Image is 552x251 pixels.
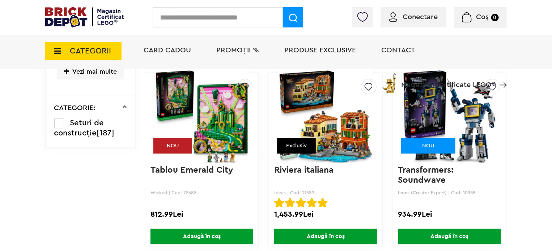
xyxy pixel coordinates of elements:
a: Produse exclusive [284,47,356,54]
img: Riviera italiana [278,66,373,167]
img: Evaluare cu stele [318,198,328,208]
img: Evaluare cu stele [296,198,306,208]
span: [187] [97,129,115,137]
span: Adaugă în coș [274,229,377,244]
img: Evaluare cu stele [285,198,295,208]
small: 0 [491,14,499,21]
img: Tablou Emerald City [154,66,249,167]
span: Adaugă în coș [150,229,253,244]
div: 812.99Lei [150,210,253,219]
a: Tablou Emerald City [150,166,233,174]
a: Magazine Certificate LEGO® [496,72,507,79]
a: PROMOȚII % [216,47,259,54]
a: Adaugă în coș [145,229,258,244]
div: NOU [401,138,455,153]
div: 934.99Lei [398,210,501,219]
p: Icons (Creator Expert) | Cod: 10358 [398,190,501,195]
span: Adaugă în coș [398,229,501,244]
div: 1,453.99Lei [274,210,377,219]
a: Adaugă în coș [269,229,382,244]
span: Coș [476,13,489,21]
a: Conectare [389,13,438,21]
span: Seturi de construcţie [54,119,104,137]
p: Ideas | Cod: 21359 [274,190,377,195]
a: Contact [381,47,415,54]
div: NOU [153,138,192,153]
span: Magazine Certificate LEGO® [401,72,496,88]
a: Card Cadou [144,47,191,54]
a: Riviera italiana [274,166,334,174]
a: Adaugă în coș [393,229,506,244]
p: CATEGORIE: [54,104,96,112]
img: Evaluare cu stele [274,198,284,208]
img: Evaluare cu stele [307,198,317,208]
p: Wicked | Cod: 75685 [150,190,253,195]
span: Conectare [403,13,438,21]
span: CATEGORII [70,47,111,55]
img: Transformers: Soundwave [402,66,497,167]
a: Transformers: Soundwave [398,166,457,185]
div: Exclusiv [277,138,316,153]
